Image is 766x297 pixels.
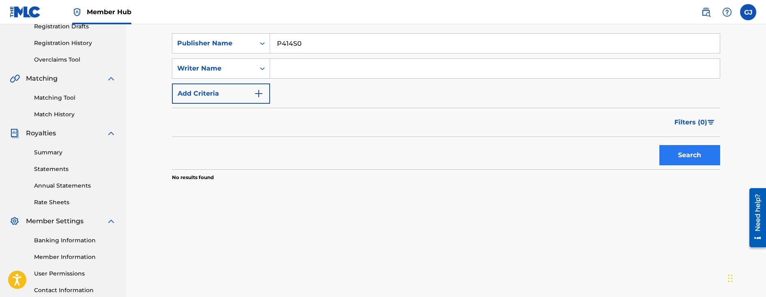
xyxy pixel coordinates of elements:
[172,174,214,181] p: No results found
[26,128,56,138] span: Royalties
[34,94,116,102] a: Matching Tool
[722,7,732,17] img: help
[740,4,756,20] div: User Menu
[106,74,116,83] img: expand
[34,39,116,47] a: Registration History
[177,38,250,48] div: Publisher Name
[10,216,19,226] img: Member Settings
[10,74,20,83] img: Matching
[34,286,116,295] a: Contact Information
[34,269,116,278] a: User Permissions
[10,6,41,18] img: MLC Logo
[701,7,711,17] img: search
[698,4,714,20] a: Public Search
[34,182,116,190] a: Annual Statements
[34,56,116,64] a: Overclaims Tool
[254,89,264,98] img: 9d2ae6d4665cec9f34b9.svg
[72,7,82,17] img: Top Rightsholder
[34,110,116,119] a: Match History
[728,266,733,291] div: Drag
[87,7,131,17] span: Member Hub
[10,128,19,138] img: Royalties
[743,185,766,250] iframe: Resource Center
[34,236,116,245] a: Banking Information
[172,83,270,104] button: Add Criteria
[26,216,84,226] span: Member Settings
[106,216,116,226] img: expand
[172,33,720,169] form: Search Form
[708,120,715,125] img: filter
[34,148,116,157] a: Summary
[34,253,116,261] a: Member Information
[674,118,707,127] span: Filters ( 0 )
[177,64,250,73] div: Writer Name
[34,165,116,173] a: Statements
[34,22,116,31] a: Registration Drafts
[669,112,720,132] button: Filters (0)
[725,258,766,297] iframe: Chat Widget
[659,145,720,165] button: Search
[34,198,116,207] a: Rate Sheets
[106,128,116,138] img: expand
[719,4,735,20] div: Help
[26,74,58,83] span: Matching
